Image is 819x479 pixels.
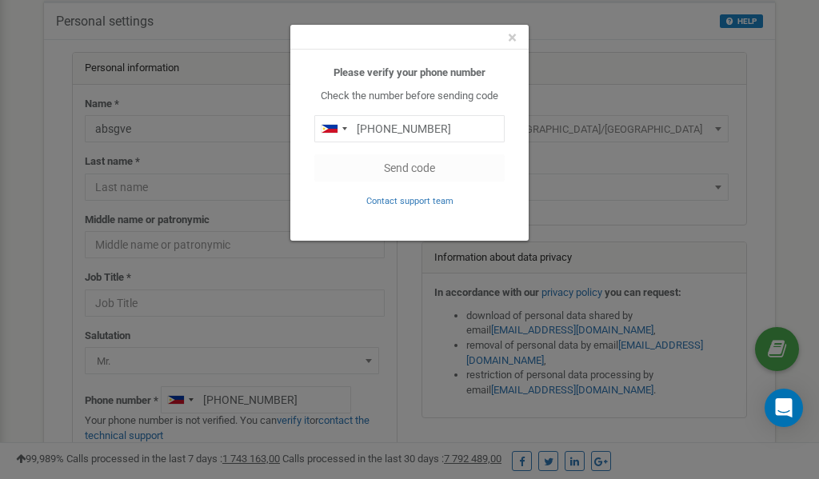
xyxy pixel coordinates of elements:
[314,115,505,142] input: 0905 123 4567
[315,116,352,142] div: Telephone country code
[765,389,803,427] div: Open Intercom Messenger
[508,30,517,46] button: Close
[366,196,453,206] small: Contact support team
[314,154,505,182] button: Send code
[334,66,485,78] b: Please verify your phone number
[366,194,453,206] a: Contact support team
[314,89,505,104] p: Check the number before sending code
[508,28,517,47] span: ×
